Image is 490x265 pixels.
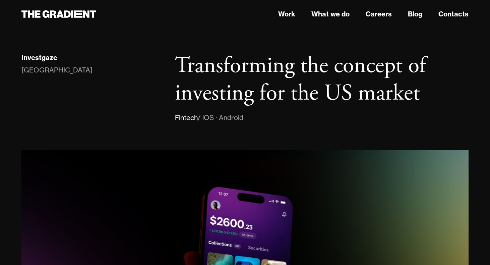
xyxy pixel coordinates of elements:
[21,53,57,62] div: Investgaze
[438,9,469,19] a: Contacts
[175,52,469,107] h1: Transforming the concept of investing for the US market
[175,112,198,123] div: Fintech
[311,9,350,19] a: What we do
[408,9,422,19] a: Blog
[366,9,392,19] a: Careers
[21,65,93,75] div: [GEOGRAPHIC_DATA]
[198,112,243,123] div: / iOS · Android
[278,9,295,19] a: Work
